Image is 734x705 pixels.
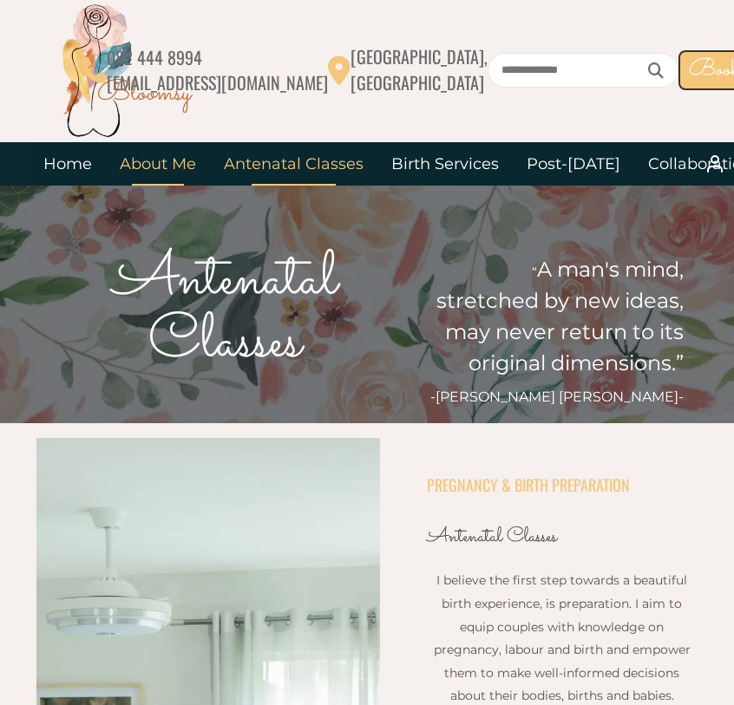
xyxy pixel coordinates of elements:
[430,388,684,405] span: -[PERSON_NAME] [PERSON_NAME]-
[427,473,630,496] span: PREGNANCY & BIRTH PREPARATION
[29,142,106,186] a: Home
[532,264,537,280] span: “
[676,350,684,375] span: ”
[113,235,338,388] span: Antenatal Classes
[106,142,210,186] a: About Me
[513,142,634,186] a: Post-[DATE]
[107,44,202,70] span: 082 444 8994
[377,142,513,186] a: Birth Services
[107,69,328,95] span: [EMAIL_ADDRESS][DOMAIN_NAME]
[351,69,484,95] span: [GEOGRAPHIC_DATA]
[351,43,488,69] span: [GEOGRAPHIC_DATA],
[210,142,377,186] a: Antenatal Classes
[427,522,557,552] span: Antenatal Classes
[434,572,691,703] span: I believe the first step towards a beautiful birth experience, is preparation. I aim to equip cou...
[57,1,196,140] img: Bloomsy
[436,257,684,375] span: A man's mind, stretched by new ideas, may never return to its original dimensions.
